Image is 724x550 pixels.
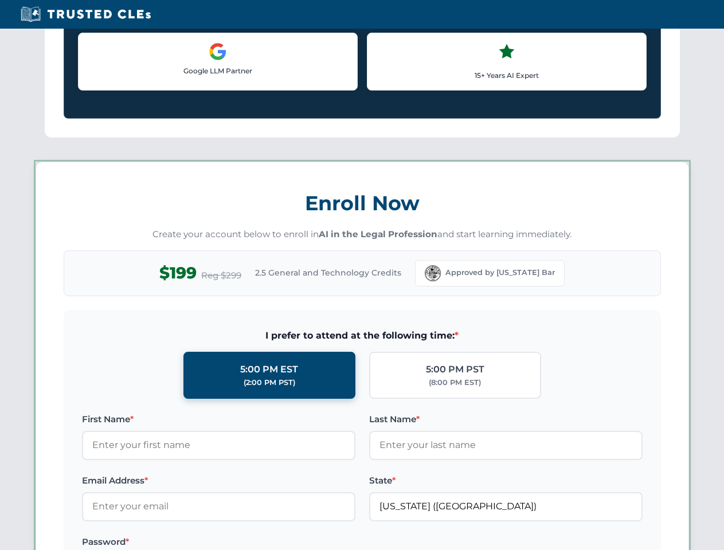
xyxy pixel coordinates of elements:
span: I prefer to attend at the following time: [82,328,643,343]
strong: AI in the Legal Profession [319,229,437,239]
label: First Name [82,412,355,426]
label: Last Name [369,412,643,426]
span: $199 [159,260,197,286]
span: Reg $299 [201,269,241,282]
span: 2.5 General and Technology Credits [255,266,401,279]
span: Approved by [US_STATE] Bar [445,267,555,278]
div: (8:00 PM EST) [429,377,481,388]
div: 5:00 PM PST [426,362,484,377]
input: Florida (FL) [369,492,643,521]
div: (2:00 PM PST) [244,377,295,388]
p: Google LLM Partner [88,65,348,76]
p: 15+ Years AI Expert [377,70,637,81]
label: State [369,474,643,488]
img: Google [209,42,227,61]
h3: Enroll Now [64,185,661,221]
img: Trusted CLEs [17,6,154,23]
input: Enter your email [82,492,355,521]
label: Password [82,535,355,549]
div: 5:00 PM EST [240,362,298,377]
input: Enter your first name [82,431,355,459]
label: Email Address [82,474,355,488]
p: Create your account below to enroll in and start learning immediately. [64,228,661,241]
img: Florida Bar [425,265,441,281]
input: Enter your last name [369,431,643,459]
